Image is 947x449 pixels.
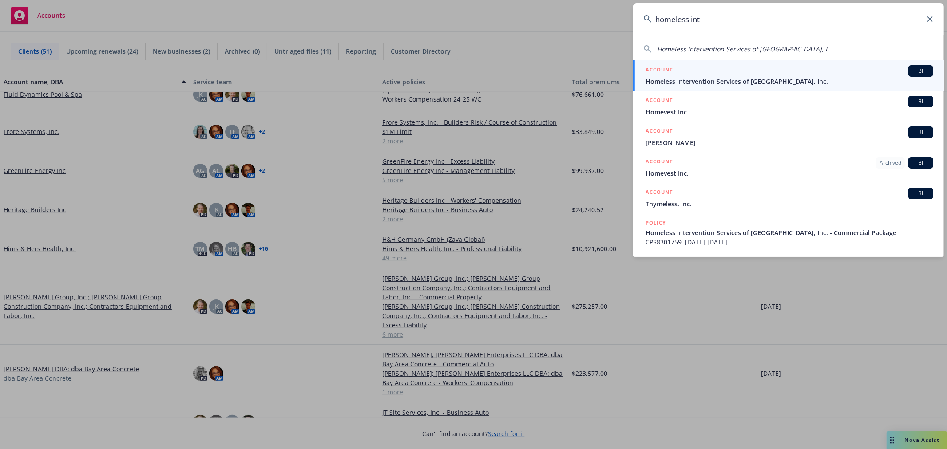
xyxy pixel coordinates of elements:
span: BI [912,159,930,167]
h5: ACCOUNT [646,126,673,137]
h5: ACCOUNT [646,157,673,168]
a: ACCOUNTArchivedBIHomevest Inc. [633,152,944,183]
h5: ACCOUNT [646,65,673,76]
span: Homeless Intervention Services of [GEOGRAPHIC_DATA], Inc. - Commercial Package [646,228,933,237]
a: POLICYHomeless Intervention Services of [GEOGRAPHIC_DATA], Inc. - Commercial PackageCPS8301759, [... [633,213,944,252]
span: BI [912,67,930,75]
span: CPS8301759, [DATE]-[DATE] [646,237,933,247]
span: Homevest Inc. [646,107,933,117]
span: Archived [880,159,901,167]
a: ACCOUNTBIThymeless, Inc. [633,183,944,213]
span: [PERSON_NAME] [646,138,933,147]
input: Search... [633,3,944,35]
span: BI [912,98,930,106]
span: BI [912,128,930,136]
h5: ACCOUNT [646,188,673,198]
a: ACCOUNTBIHomevest Inc. [633,91,944,122]
h5: ACCOUNT [646,96,673,106]
a: ACCOUNTBI[PERSON_NAME] [633,122,944,152]
h5: POLICY [646,218,666,227]
span: Homeless Intervention Services of [GEOGRAPHIC_DATA], Inc. [646,77,933,86]
span: Homeless Intervention Services of [GEOGRAPHIC_DATA], I [657,45,827,53]
span: Homevest Inc. [646,169,933,178]
span: Thymeless, Inc. [646,199,933,209]
a: ACCOUNTBIHomeless Intervention Services of [GEOGRAPHIC_DATA], Inc. [633,60,944,91]
span: BI [912,189,930,197]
